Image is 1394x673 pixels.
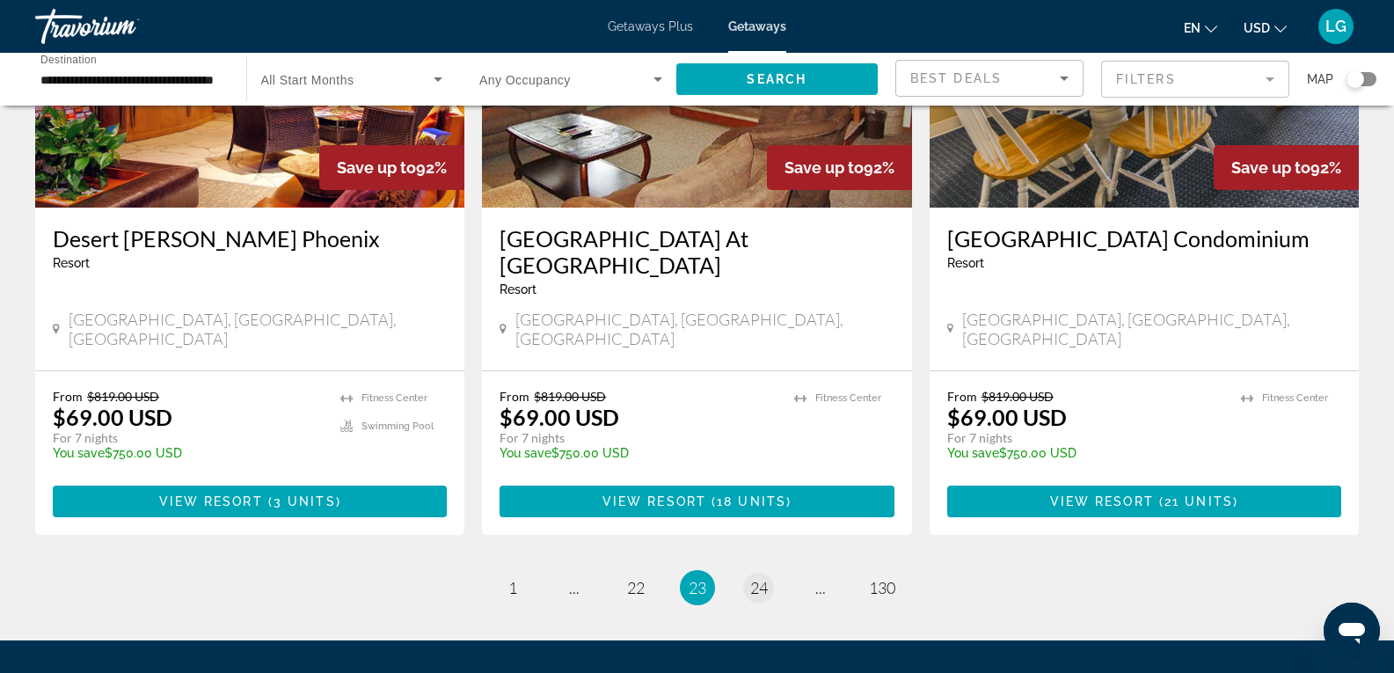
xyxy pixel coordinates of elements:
p: For 7 nights [500,430,776,446]
span: en [1184,21,1201,35]
span: View Resort [602,494,706,508]
span: 18 units [717,494,786,508]
span: [GEOGRAPHIC_DATA], [GEOGRAPHIC_DATA], [GEOGRAPHIC_DATA] [515,310,894,348]
button: Change currency [1244,15,1287,40]
button: Search [676,63,879,95]
span: 130 [869,578,895,597]
span: From [53,389,83,404]
a: Getaways Plus [608,19,693,33]
span: $819.00 USD [534,389,606,404]
span: 21 units [1164,494,1233,508]
span: ... [569,578,580,597]
span: Save up to [785,158,864,177]
span: View Resort [1050,494,1154,508]
span: ... [815,578,826,597]
a: Travorium [35,4,211,49]
span: Destination [40,54,97,65]
button: Filter [1101,60,1289,99]
a: [GEOGRAPHIC_DATA] At [GEOGRAPHIC_DATA] [500,225,894,278]
button: Change language [1184,15,1217,40]
span: ( ) [263,494,341,508]
button: View Resort(18 units) [500,486,894,517]
span: Map [1307,67,1333,91]
span: LG [1325,18,1347,35]
span: You save [947,446,999,460]
iframe: Button to launch messaging window [1324,603,1380,659]
span: Resort [53,256,90,270]
p: $69.00 USD [947,404,1067,430]
span: 1 [508,578,517,597]
span: Best Deals [910,71,1002,85]
span: View Resort [159,494,263,508]
div: 92% [767,145,912,190]
p: $69.00 USD [53,404,172,430]
span: You save [500,446,551,460]
div: 92% [319,145,464,190]
span: Fitness Center [815,392,881,404]
p: For 7 nights [947,430,1223,446]
a: [GEOGRAPHIC_DATA] Condominium [947,225,1341,252]
span: Fitness Center [1262,392,1328,404]
p: For 7 nights [53,430,323,446]
span: Fitness Center [361,392,427,404]
span: Save up to [337,158,416,177]
p: $750.00 USD [947,446,1223,460]
nav: Pagination [35,570,1359,605]
p: $69.00 USD [500,404,619,430]
span: From [947,389,977,404]
span: [GEOGRAPHIC_DATA], [GEOGRAPHIC_DATA], [GEOGRAPHIC_DATA] [69,310,448,348]
span: 3 units [274,494,336,508]
span: $819.00 USD [87,389,159,404]
span: 23 [689,578,706,597]
span: You save [53,446,105,460]
span: ( ) [706,494,792,508]
a: Desert [PERSON_NAME] Phoenix [53,225,447,252]
button: View Resort(21 units) [947,486,1341,517]
button: View Resort(3 units) [53,486,447,517]
span: $819.00 USD [982,389,1054,404]
span: Swimming Pool [361,421,434,432]
mat-select: Sort by [910,68,1069,89]
button: User Menu [1313,8,1359,45]
span: Save up to [1231,158,1310,177]
span: ( ) [1154,494,1238,508]
span: All Start Months [261,73,354,87]
span: Any Occupancy [479,73,571,87]
span: Resort [500,282,536,296]
span: From [500,389,529,404]
div: 92% [1214,145,1359,190]
span: USD [1244,21,1270,35]
span: [GEOGRAPHIC_DATA], [GEOGRAPHIC_DATA], [GEOGRAPHIC_DATA] [962,310,1341,348]
a: Getaways [728,19,786,33]
p: $750.00 USD [500,446,776,460]
p: $750.00 USD [53,446,323,460]
span: 24 [750,578,768,597]
span: Resort [947,256,984,270]
span: Search [747,72,806,86]
span: 22 [627,578,645,597]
